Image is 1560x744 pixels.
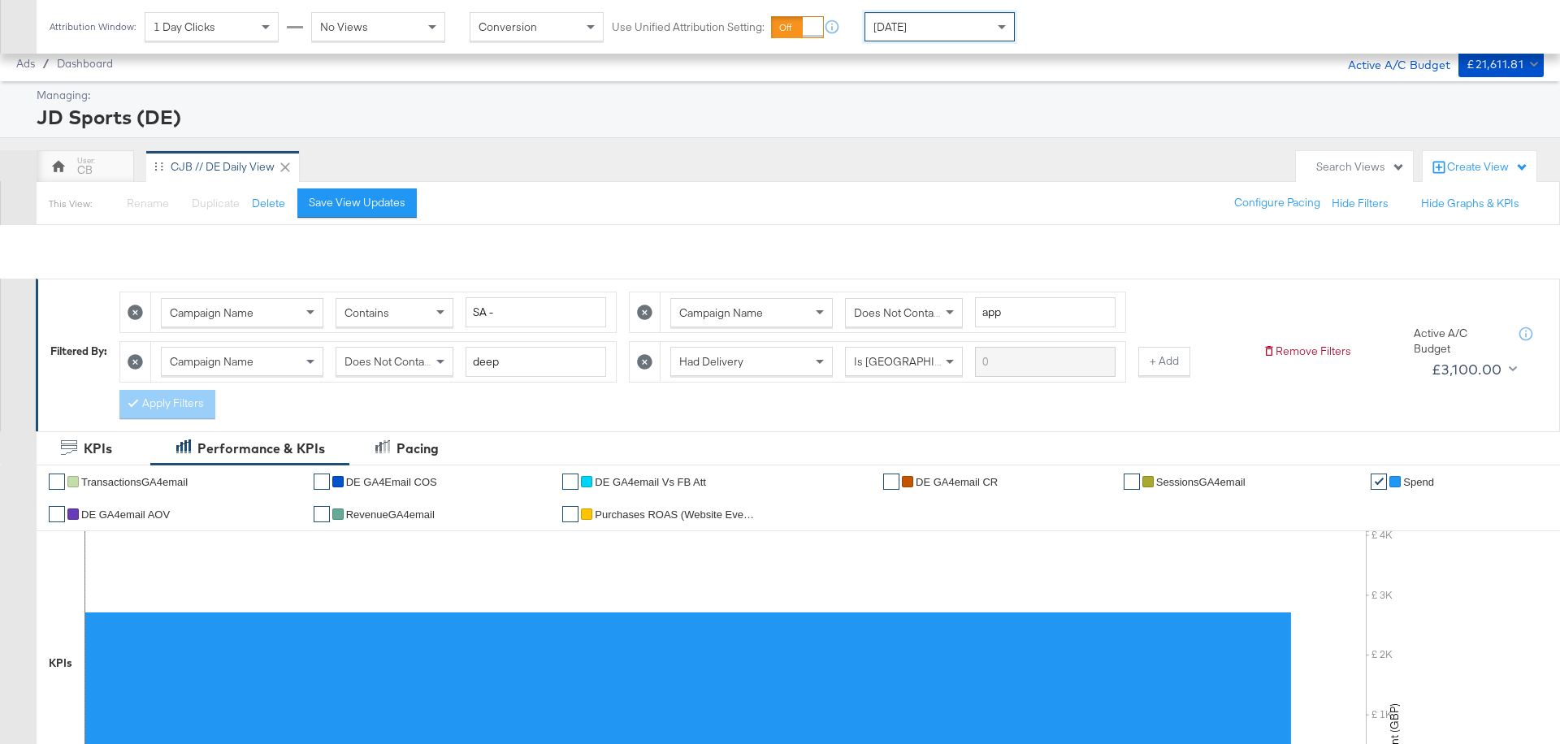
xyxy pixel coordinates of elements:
[466,347,606,377] input: Enter a search term
[127,196,169,210] span: Rename
[679,354,743,369] span: Had Delivery
[314,474,330,490] a: ✔
[854,305,942,320] span: Does Not Contain
[77,162,93,178] div: CB
[346,508,435,521] span: RevenueGA4email
[975,347,1116,377] input: Enter a search term
[562,506,578,522] a: ✔
[154,19,215,34] span: 1 Day Clicks
[1263,344,1351,359] button: Remove Filters
[49,21,136,32] div: Attribution Window:
[466,297,606,327] input: Enter a search term
[344,354,433,369] span: Does Not Contain
[1156,476,1246,488] span: SessionsGA4email
[35,57,57,70] span: /
[1124,474,1140,490] a: ✔
[297,188,417,218] button: Save View Updates
[192,196,240,210] span: Duplicate
[479,19,537,34] span: Conversion
[170,305,253,320] span: Campaign Name
[57,57,113,70] a: Dashboard
[1421,196,1519,211] button: Hide Graphs & KPIs
[1425,357,1520,383] button: £3,100.00
[171,159,275,175] div: CJB // DE Daily View
[883,474,899,490] a: ✔
[81,476,188,488] span: TransactionsGA4email
[346,476,437,488] span: DE GA4Email COS
[197,439,325,458] div: Performance & KPIs
[344,305,389,320] span: Contains
[49,655,72,671] div: KPIs
[873,19,907,34] span: [DATE]
[1458,51,1544,77] button: £21,611.81
[975,297,1116,327] input: Enter a search term
[309,195,405,210] div: Save View Updates
[49,506,65,522] a: ✔
[1447,159,1528,175] div: Create View
[320,19,368,34] span: No Views
[49,197,92,210] div: This View:
[595,476,706,488] span: DE GA4email vs FB Att
[679,305,763,320] span: Campaign Name
[154,162,163,171] div: Drag to reorder tab
[81,508,170,521] span: DE GA4email AOV
[1414,326,1503,356] div: Active A/C Budget
[854,354,978,369] span: Is [GEOGRAPHIC_DATA]
[916,476,998,488] span: DE GA4email CR
[595,508,757,521] span: Purchases ROAS (Website Events)
[49,474,65,490] a: ✔
[314,506,330,522] a: ✔
[612,19,765,35] label: Use Unified Attribution Setting:
[1223,188,1332,218] button: Configure Pacing
[16,57,35,70] span: Ads
[1467,54,1523,75] div: £21,611.81
[1332,196,1389,211] button: Hide Filters
[1371,474,1387,490] a: ✔
[1432,357,1502,382] div: £3,100.00
[1331,51,1450,76] div: Active A/C Budget
[84,439,112,458] div: KPIs
[37,88,1540,103] div: Managing:
[1138,347,1190,376] button: + Add
[50,344,107,359] div: Filtered By:
[1316,159,1405,175] div: Search Views
[1403,476,1434,488] span: Spend
[37,103,1540,131] div: JD Sports (DE)
[252,196,285,211] button: Delete
[562,474,578,490] a: ✔
[170,354,253,369] span: Campaign Name
[396,439,439,458] div: Pacing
